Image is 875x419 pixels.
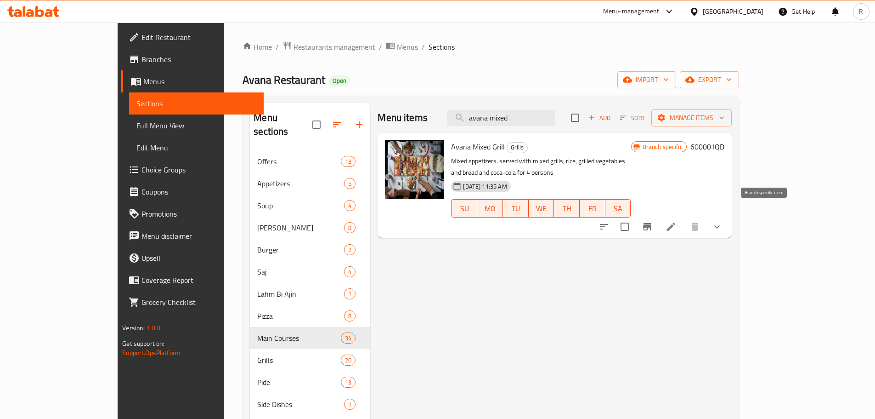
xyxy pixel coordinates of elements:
span: Coverage Report [141,275,256,286]
a: Menus [121,70,264,92]
span: TU [507,202,525,215]
a: Upsell [121,247,264,269]
span: Full Menu View [136,120,256,131]
span: 1 [344,400,355,409]
div: items [344,310,356,321]
span: Menus [397,41,418,52]
div: items [344,399,356,410]
li: / [379,41,382,52]
span: Sections [429,41,455,52]
span: [PERSON_NAME] [257,222,344,233]
button: SA [605,199,631,218]
span: Sort sections [326,114,348,136]
span: Grocery Checklist [141,297,256,308]
div: Soup [257,200,344,211]
span: 4 [344,268,355,276]
button: Sort [618,111,648,125]
span: Avana Mixed Grill [451,140,505,154]
span: 4 [344,201,355,210]
button: MO [477,199,503,218]
button: import [617,71,676,88]
div: [PERSON_NAME]8 [250,217,370,239]
span: Menu disclaimer [141,230,256,241]
button: delete [684,216,706,238]
div: Main Courses34 [250,327,370,349]
span: FR [583,202,602,215]
img: Avana Mixed Grill [385,140,444,199]
a: Menus [386,41,418,53]
button: TH [554,199,580,218]
button: sort-choices [593,216,615,238]
span: Restaurants management [294,41,375,52]
div: Open [329,75,350,86]
div: items [341,377,356,388]
a: Grocery Checklist [121,291,264,313]
span: WE [532,202,551,215]
span: Choice Groups [141,164,256,175]
h6: 60000 IQD [690,140,724,153]
span: Open [329,77,350,85]
span: Menus [143,76,256,87]
span: 8 [344,224,355,232]
span: 5 [344,179,355,188]
span: Appetizers [257,178,344,189]
div: Side Dishes [257,399,344,410]
a: Sections [129,92,264,115]
span: SA [609,202,627,215]
div: Pizza8 [250,305,370,327]
span: Get support on: [122,338,164,350]
button: export [680,71,739,88]
a: Coupons [121,181,264,203]
div: Pide13 [250,371,370,393]
nav: breadcrumb [243,41,739,53]
a: Menu disclaimer [121,225,264,247]
span: Lahm Bi Ajin [257,288,344,299]
span: Pizza [257,310,344,321]
span: Edit Restaurant [141,32,256,43]
div: Burger2 [250,239,370,261]
span: Grills [507,142,527,153]
span: Grills [257,355,341,366]
li: / [422,41,425,52]
button: TU [503,199,529,218]
span: Main Courses [257,333,341,344]
span: Edit Menu [136,142,256,153]
span: Upsell [141,253,256,264]
span: Branch specific [639,143,686,151]
div: [GEOGRAPHIC_DATA] [703,6,763,17]
div: Offers13 [250,150,370,172]
h2: Menu items [378,111,428,125]
span: 13 [341,157,355,166]
span: Sort items [614,111,651,125]
span: R [859,6,863,17]
a: Promotions [121,203,264,225]
span: 13 [341,378,355,387]
button: show more [706,216,728,238]
span: Select to update [615,217,634,236]
div: Saj4 [250,261,370,283]
span: 1.0.0 [147,322,161,334]
div: items [344,222,356,233]
div: items [341,333,356,344]
a: Edit Menu [129,137,264,159]
span: Saj [257,266,344,277]
span: 34 [341,334,355,343]
a: Edit menu item [666,221,677,232]
a: Coverage Report [121,269,264,291]
li: / [276,41,279,52]
span: [DATE] 11:35 AM [459,182,510,191]
span: Promotions [141,208,256,219]
span: export [687,74,732,86]
svg: Show Choices [711,221,723,232]
span: Sort [620,113,645,123]
span: Coupons [141,186,256,197]
span: Manage items [659,112,724,124]
div: Soup4 [250,195,370,217]
a: Edit Restaurant [121,26,264,48]
span: Version: [122,322,145,334]
span: Pide [257,377,341,388]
